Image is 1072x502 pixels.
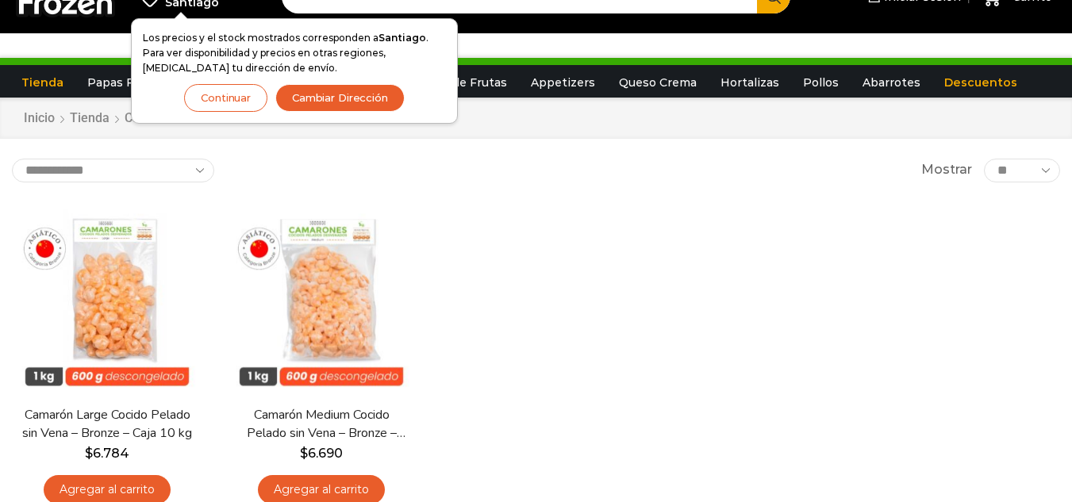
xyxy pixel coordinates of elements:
[713,67,787,98] a: Hortalizas
[378,32,426,44] strong: Santiago
[921,161,972,179] span: Mostrar
[85,446,129,461] bdi: 6.784
[124,109,191,128] a: Camarones
[408,67,515,98] a: Pulpa de Frutas
[143,30,446,76] p: Los precios y el stock mostrados corresponden a . Para ver disponibilidad y precios en otras regi...
[85,446,93,461] span: $
[21,406,193,443] a: Camarón Large Cocido Pelado sin Vena – Bronze – Caja 10 kg
[23,109,421,128] nav: Breadcrumb
[300,446,308,461] span: $
[611,67,705,98] a: Queso Crema
[184,84,267,112] button: Continuar
[523,67,603,98] a: Appetizers
[936,67,1025,98] a: Descuentos
[275,84,405,112] button: Cambiar Dirección
[300,446,343,461] bdi: 6.690
[23,109,56,128] a: Inicio
[236,406,407,443] a: Camarón Medium Cocido Pelado sin Vena – Bronze – Caja 10 kg
[13,67,71,98] a: Tienda
[79,67,167,98] a: Papas Fritas
[795,67,847,98] a: Pollos
[69,109,110,128] a: Tienda
[855,67,928,98] a: Abarrotes
[12,159,214,182] select: Pedido de la tienda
